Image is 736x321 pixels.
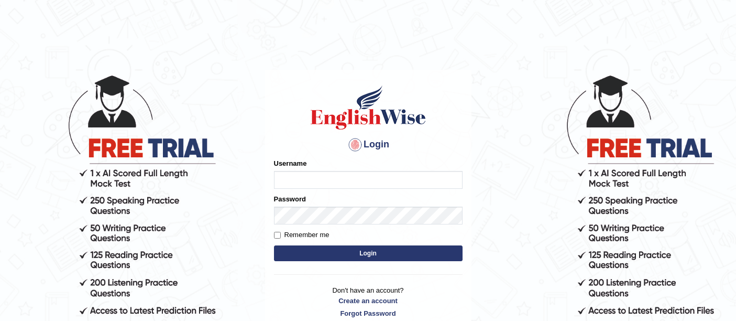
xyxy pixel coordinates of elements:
[274,232,281,239] input: Remember me
[274,230,329,240] label: Remember me
[309,84,428,131] img: Logo of English Wise sign in for intelligent practice with AI
[274,158,307,168] label: Username
[274,194,306,204] label: Password
[274,285,463,318] p: Don't have an account?
[274,245,463,261] button: Login
[274,308,463,318] a: Forgot Password
[274,136,463,153] h4: Login
[274,296,463,306] a: Create an account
